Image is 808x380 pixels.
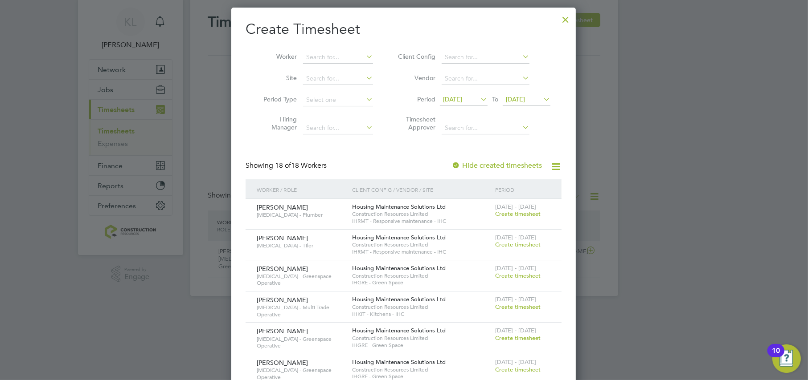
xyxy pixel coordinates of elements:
span: [DATE] [506,95,525,103]
span: [PERSON_NAME] [257,327,308,335]
span: [PERSON_NAME] [257,265,308,273]
input: Search for... [442,51,529,64]
span: [PERSON_NAME] [257,296,308,304]
span: [DATE] - [DATE] [495,295,536,303]
label: Period [395,95,435,103]
span: IHRMT - Responsive maintenance - IHC [352,248,491,255]
span: Housing Maintenance Solutions Ltd [352,358,446,366]
label: Hiring Manager [257,115,297,131]
div: Client Config / Vendor / Site [350,179,493,200]
div: Period [493,179,553,200]
span: [MEDICAL_DATA] - Tiler [257,242,345,249]
span: [DATE] [443,95,462,103]
span: Construction Resources Limited [352,335,491,342]
div: Worker / Role [254,179,350,200]
span: Create timesheet [495,210,541,218]
h2: Create Timesheet [246,20,562,39]
span: Create timesheet [495,272,541,279]
span: IHKIT - Kitchens - IHC [352,311,491,318]
label: Worker [257,53,297,61]
span: Create timesheet [495,334,541,342]
span: IHGRE - Green Space [352,342,491,349]
span: [PERSON_NAME] [257,359,308,367]
span: To [489,93,501,105]
span: IHGRE - Green Space [352,373,491,380]
input: Search for... [442,73,529,85]
label: Hide created timesheets [451,161,542,170]
span: Construction Resources Limited [352,272,491,279]
span: Construction Resources Limited [352,210,491,218]
span: Housing Maintenance Solutions Ltd [352,295,446,303]
span: Create timesheet [495,303,541,311]
div: Showing [246,161,328,170]
label: Vendor [395,74,435,82]
span: Create timesheet [495,366,541,373]
span: IHRMT - Responsive maintenance - IHC [352,218,491,225]
span: Housing Maintenance Solutions Ltd [352,234,446,241]
span: [PERSON_NAME] [257,203,308,211]
div: 10 [772,351,780,362]
span: [DATE] - [DATE] [495,234,536,241]
span: Construction Resources Limited [352,366,491,373]
span: [DATE] - [DATE] [495,327,536,334]
span: [MEDICAL_DATA] - Greenspace Operative [257,273,345,287]
input: Search for... [303,73,373,85]
span: [DATE] - [DATE] [495,358,536,366]
span: [MEDICAL_DATA] - Greenspace Operative [257,336,345,349]
span: Housing Maintenance Solutions Ltd [352,327,446,334]
button: Open Resource Center, 10 new notifications [772,344,801,373]
span: IHGRE - Green Space [352,279,491,286]
label: Client Config [395,53,435,61]
span: [DATE] - [DATE] [495,203,536,210]
span: Create timesheet [495,241,541,248]
span: Construction Resources Limited [352,241,491,248]
span: 18 of [275,161,291,170]
label: Site [257,74,297,82]
span: [DATE] - [DATE] [495,264,536,272]
span: 18 Workers [275,161,327,170]
label: Period Type [257,95,297,103]
input: Select one [303,94,373,106]
span: [PERSON_NAME] [257,234,308,242]
span: Housing Maintenance Solutions Ltd [352,203,446,210]
span: [MEDICAL_DATA] - Plumber [257,211,345,218]
span: Housing Maintenance Solutions Ltd [352,264,446,272]
label: Timesheet Approver [395,115,435,131]
span: [MEDICAL_DATA] - Multi Trade Operative [257,304,345,318]
span: Construction Resources Limited [352,303,491,311]
input: Search for... [303,51,373,64]
input: Search for... [303,122,373,134]
input: Search for... [442,122,529,134]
